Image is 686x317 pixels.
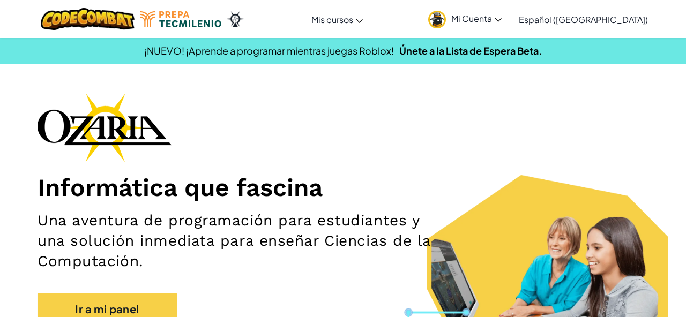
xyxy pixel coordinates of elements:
img: avatar [428,11,446,28]
img: Ozaria [227,11,244,27]
a: Español ([GEOGRAPHIC_DATA]) [513,5,653,34]
img: Tecmilenio logo [140,11,221,27]
span: ¡NUEVO! ¡Aprende a programar mientras juegas Roblox! [144,44,394,57]
span: Español ([GEOGRAPHIC_DATA]) [519,14,648,25]
img: Ozaria branding logo [38,93,171,162]
a: Mis cursos [306,5,368,34]
h1: Informática que fascina [38,172,648,202]
span: Mi Cuenta [451,13,502,24]
a: Únete a la Lista de Espera Beta. [399,44,542,57]
a: Mi Cuenta [423,2,507,36]
span: Mis cursos [311,14,353,25]
h2: Una aventura de programación para estudiantes y una solución inmediata para enseñar Ciencias de l... [38,210,447,271]
img: CodeCombat logo [41,8,135,30]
